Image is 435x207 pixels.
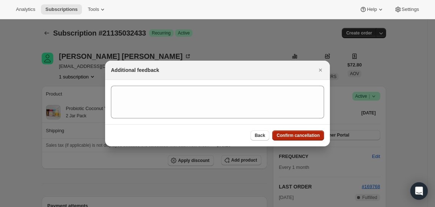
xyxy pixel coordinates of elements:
[111,66,159,74] h2: Additional feedback
[272,130,324,141] button: Confirm cancellation
[402,7,419,12] span: Settings
[390,4,423,15] button: Settings
[277,133,320,138] span: Confirm cancellation
[83,4,111,15] button: Tools
[12,4,40,15] button: Analytics
[367,7,377,12] span: Help
[355,4,388,15] button: Help
[410,182,428,200] div: Open Intercom Messenger
[250,130,270,141] button: Back
[255,133,265,138] span: Back
[88,7,99,12] span: Tools
[45,7,78,12] span: Subscriptions
[16,7,35,12] span: Analytics
[41,4,82,15] button: Subscriptions
[315,65,326,75] button: Close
